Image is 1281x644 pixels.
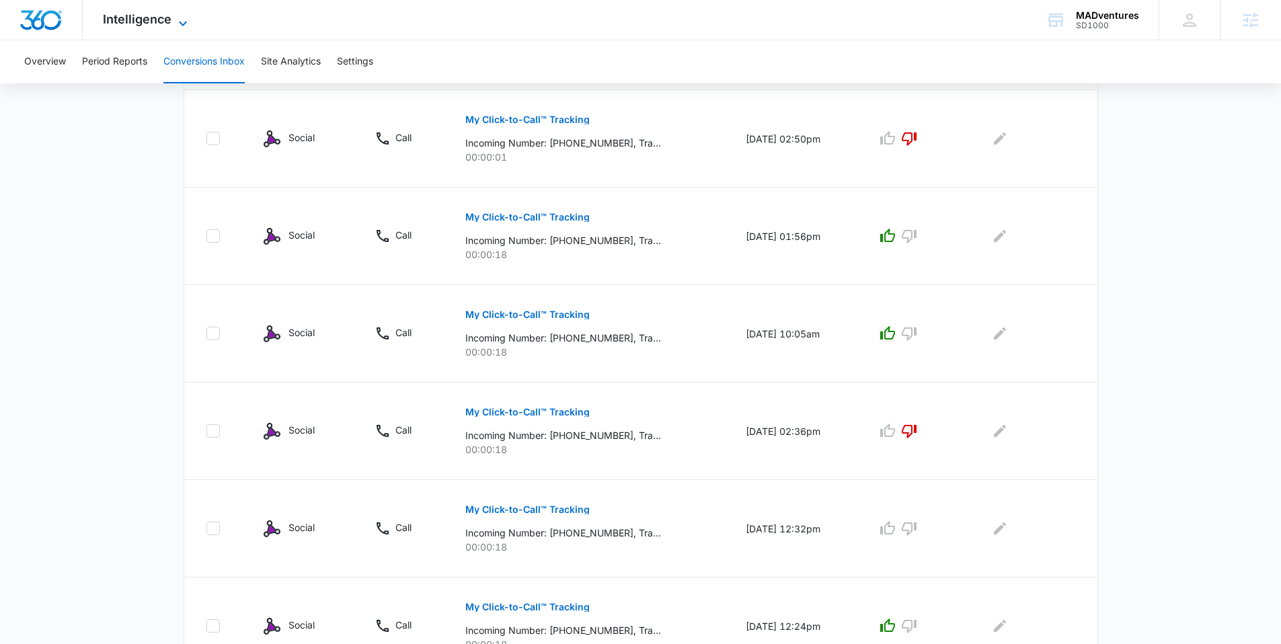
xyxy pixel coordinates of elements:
button: Conversions Inbox [163,40,245,83]
div: account id [1076,21,1139,30]
button: Edit Comments [989,323,1011,344]
p: Incoming Number: [PHONE_NUMBER], Tracking Number: [PHONE_NUMBER], Ring To: [PHONE_NUMBER], Caller... [465,526,661,540]
span: Intelligence [103,12,171,26]
p: 00:00:18 [465,345,713,359]
p: Call [395,520,412,534]
button: My Click-to-Call™ Tracking [465,396,590,428]
p: Call [395,423,412,437]
p: Social [288,618,315,632]
button: Period Reports [82,40,147,83]
td: [DATE] 10:05am [730,285,861,383]
td: [DATE] 02:50pm [730,90,861,188]
p: My Click-to-Call™ Tracking [465,505,590,514]
p: Call [395,130,412,145]
p: Social [288,228,315,242]
button: Edit Comments [989,420,1011,442]
button: My Click-to-Call™ Tracking [465,591,590,623]
td: [DATE] 12:32pm [730,480,861,577]
p: My Click-to-Call™ Tracking [465,115,590,124]
button: Edit Comments [989,518,1011,539]
button: My Click-to-Call™ Tracking [465,298,590,331]
button: Settings [337,40,373,83]
p: Call [395,618,412,632]
p: 00:00:18 [465,540,713,554]
p: Incoming Number: [PHONE_NUMBER], Tracking Number: [PHONE_NUMBER], Ring To: [PHONE_NUMBER], Caller... [465,136,661,150]
p: My Click-to-Call™ Tracking [465,212,590,222]
p: Call [395,325,412,339]
td: [DATE] 01:56pm [730,188,861,285]
button: Edit Comments [989,128,1011,149]
p: 00:00:18 [465,247,713,261]
td: [DATE] 02:36pm [730,383,861,480]
button: Site Analytics [261,40,321,83]
p: My Click-to-Call™ Tracking [465,602,590,612]
button: My Click-to-Call™ Tracking [465,104,590,136]
p: 00:00:18 [465,442,713,456]
p: Call [395,228,412,242]
p: My Click-to-Call™ Tracking [465,310,590,319]
p: Social [288,520,315,534]
p: Incoming Number: [PHONE_NUMBER], Tracking Number: [PHONE_NUMBER], Ring To: [PHONE_NUMBER], Caller... [465,233,661,247]
p: Social [288,325,315,339]
div: account name [1076,10,1139,21]
button: My Click-to-Call™ Tracking [465,201,590,233]
button: Edit Comments [989,615,1011,637]
p: Incoming Number: [PHONE_NUMBER], Tracking Number: [PHONE_NUMBER], Ring To: [PHONE_NUMBER], Caller... [465,428,661,442]
button: Edit Comments [989,225,1011,247]
button: Overview [24,40,66,83]
p: Incoming Number: [PHONE_NUMBER], Tracking Number: [PHONE_NUMBER], Ring To: [PHONE_NUMBER], Caller... [465,623,661,637]
p: 00:00:01 [465,150,713,164]
p: My Click-to-Call™ Tracking [465,407,590,417]
p: Social [288,130,315,145]
p: Social [288,423,315,437]
button: My Click-to-Call™ Tracking [465,493,590,526]
p: Incoming Number: [PHONE_NUMBER], Tracking Number: [PHONE_NUMBER], Ring To: [PHONE_NUMBER], Caller... [465,331,661,345]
